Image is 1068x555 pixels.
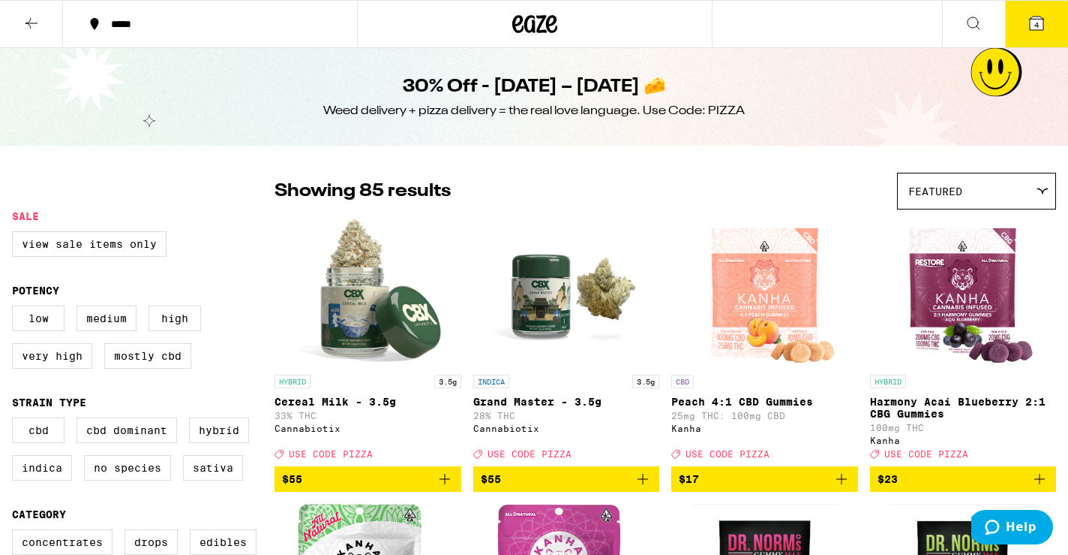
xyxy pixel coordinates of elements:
div: Cannabiotix [274,424,461,433]
label: CBD [12,418,64,443]
label: Indica [12,455,72,481]
span: USE CODE PIZZA [884,449,968,459]
div: Cannabiotix [473,424,660,433]
img: Kanha - Peach 4:1 CBD Gummies [691,217,838,367]
p: 25mg THC: 100mg CBD [671,411,858,421]
legend: Sale [12,210,39,222]
p: Cereal Milk - 3.5g [274,396,461,408]
p: INDICA [473,375,509,388]
label: Low [12,306,64,331]
label: Sativa [183,455,243,481]
label: Edibles [190,529,256,555]
legend: Potency [12,285,59,297]
p: 3.5g [632,375,659,388]
span: $55 [481,473,501,485]
p: CBD [671,375,694,388]
label: CBD Dominant [76,418,177,443]
label: Hybrid [189,418,249,443]
p: Grand Master - 3.5g [473,396,660,408]
h1: 30% Off - [DATE] – [DATE] 🧀 [403,74,666,100]
img: Cannabiotix - Grand Master - 3.5g [491,217,641,367]
a: Open page for Peach 4:1 CBD Gummies from Kanha [671,217,858,466]
a: Open page for Cereal Milk - 3.5g from Cannabiotix [274,217,461,466]
button: Add to bag [473,466,660,492]
legend: Strain Type [12,397,86,409]
span: USE CODE PIZZA [289,449,373,459]
p: HYBRID [870,375,906,388]
label: Concentrates [12,529,112,555]
img: Cannabiotix - Cereal Milk - 3.5g [292,217,442,367]
a: Open page for Harmony Acai Blueberry 2:1 CBG Gummies from Kanha [870,217,1057,466]
span: USE CODE PIZZA [685,449,769,459]
img: Kanha - Harmony Acai Blueberry 2:1 CBG Gummies [889,217,1036,367]
label: High [148,306,201,331]
span: $17 [679,473,699,485]
label: View Sale Items Only [12,231,166,257]
p: Showing 85 results [274,179,451,204]
span: Featured [908,186,962,198]
p: 100mg THC [870,423,1057,433]
label: Medium [76,306,136,331]
span: 4 [1034,20,1039,29]
label: Drops [124,529,178,555]
span: USE CODE PIZZA [487,449,571,459]
span: $23 [877,473,898,485]
p: 33% THC [274,411,461,421]
p: 28% THC [473,411,660,421]
legend: Category [12,508,66,520]
a: Open page for Grand Master - 3.5g from Cannabiotix [473,217,660,466]
button: 4 [1005,1,1068,47]
p: HYBRID [274,375,310,388]
div: Weed delivery + pizza delivery = the real love language. Use Code: PIZZA [323,103,745,119]
button: Add to bag [671,466,858,492]
iframe: Opens a widget where you can find more information [971,510,1053,547]
label: No Species [84,455,171,481]
button: Add to bag [870,466,1057,492]
label: Very High [12,343,92,369]
p: Harmony Acai Blueberry 2:1 CBG Gummies [870,396,1057,420]
p: Peach 4:1 CBD Gummies [671,396,858,408]
label: Mostly CBD [104,343,191,369]
p: 3.5g [434,375,461,388]
button: Add to bag [274,466,461,492]
div: Kanha [671,424,858,433]
span: $55 [282,473,302,485]
div: Kanha [870,436,1057,445]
